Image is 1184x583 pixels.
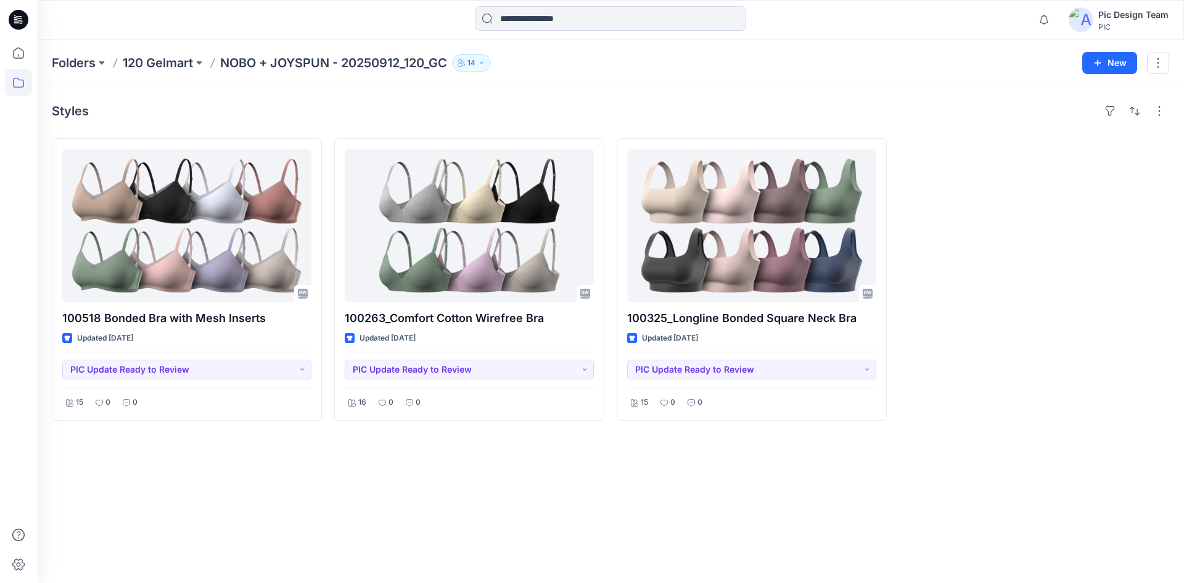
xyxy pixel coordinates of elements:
[220,54,447,72] p: NOBO + JOYSPUN - 20250912_120_GC
[452,54,491,72] button: 14
[627,149,876,302] a: 100325_Longline Bonded Square Neck Bra
[62,310,311,327] p: 100518 Bonded Bra with Mesh Inserts
[105,396,110,409] p: 0
[358,396,366,409] p: 16
[627,310,876,327] p: 100325_Longline Bonded Square Neck Bra
[1082,52,1137,74] button: New
[76,396,83,409] p: 15
[467,56,475,70] p: 14
[345,310,594,327] p: 100263_Comfort Cotton Wirefree Bra
[1098,7,1169,22] div: Pic Design Team
[1069,7,1093,32] img: avatar
[123,54,193,72] a: 120 Gelmart
[52,104,89,118] h4: Styles
[697,396,702,409] p: 0
[62,149,311,302] a: 100518 Bonded Bra with Mesh Inserts
[345,149,594,302] a: 100263_Comfort Cotton Wirefree Bra
[52,54,96,72] a: Folders
[670,396,675,409] p: 0
[360,332,416,345] p: Updated [DATE]
[133,396,138,409] p: 0
[77,332,133,345] p: Updated [DATE]
[388,396,393,409] p: 0
[416,396,421,409] p: 0
[1098,22,1169,31] div: PIC
[642,332,698,345] p: Updated [DATE]
[641,396,648,409] p: 15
